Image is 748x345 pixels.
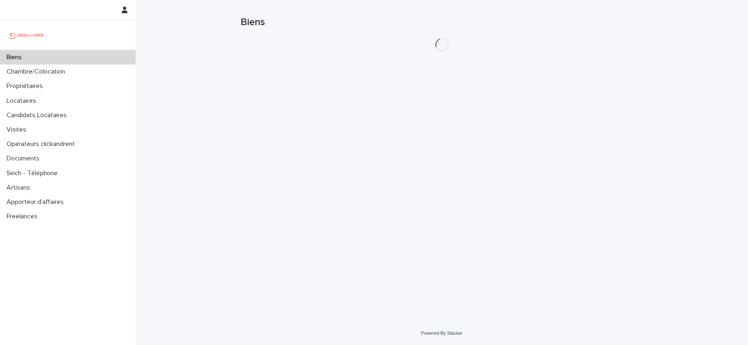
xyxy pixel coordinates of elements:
[241,16,644,28] h1: Biens
[3,97,43,105] p: Locataires
[421,331,463,336] a: Powered By Stacker
[3,198,70,206] p: Apporteur d'affaires
[3,126,33,134] p: Visites
[3,169,64,177] p: Sinch - Téléphone
[3,68,72,76] p: Chambre/Colocation
[3,53,28,61] p: Biens
[3,82,49,90] p: Propriétaires
[3,184,37,192] p: Artisans
[7,27,46,43] img: UCB0brd3T0yccxBKYDjQ
[3,213,44,220] p: Freelances
[3,140,81,148] p: Operateurs clickandrent
[3,111,73,119] p: Candidats Locataires
[3,155,46,162] p: Documents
